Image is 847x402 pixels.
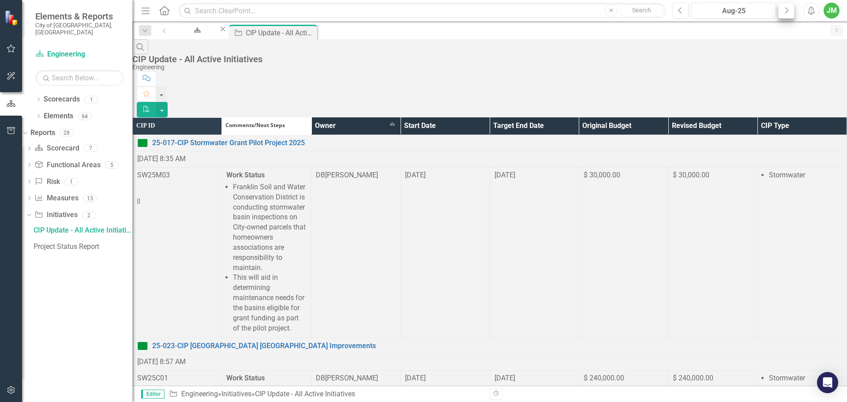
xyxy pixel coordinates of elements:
img: On Target [137,341,148,351]
div: [DATE] 8:57 AM [137,357,842,367]
span: SW25M03 [137,171,170,179]
div: 94 [78,113,92,120]
a: Engineering [35,49,124,60]
span: $ 30,000.00 [584,171,620,179]
div: 28 [60,129,74,137]
span: $ 240,000.00 [584,374,624,382]
span: Stormwater [769,171,805,179]
span: $ 30,000.00 [673,171,709,179]
td: Double-Click to Edit Right Click for Context Menu [133,338,847,354]
div: [PERSON_NAME] [325,373,378,383]
strong: Work Status [226,171,265,179]
a: Elements [44,111,73,121]
button: Search [619,4,663,17]
span: $ 240,000.00 [673,374,713,382]
div: CIP Update - All Active Initiatives [255,390,355,398]
span: Stormwater [769,374,805,382]
a: 25-023-CIP [GEOGRAPHIC_DATA] [GEOGRAPHIC_DATA] Improvements [152,341,842,351]
td: Double-Click to Edit [401,167,490,338]
span: [DATE] [495,171,515,179]
span: Editor [141,390,165,398]
td: Double-Click to Edit [222,167,311,338]
td: Double-Click to Edit [490,167,579,338]
a: Initiatives [221,390,251,398]
div: 2 [82,211,96,219]
a: Measures [34,193,78,203]
input: Search Below... [35,70,124,86]
span: [DATE] [405,171,426,179]
strong: Work Status [226,374,265,382]
span: Search [632,7,651,14]
div: 13 [83,195,97,202]
button: JM [824,3,840,19]
a: Scorecard [34,143,79,154]
div: [DATE] 8:35 AM [137,154,842,164]
li: Franklin Soil and Water Conservation District is conducting stormwater basin inspections on City-... [233,182,306,273]
div: 5 [105,161,119,169]
div: CIP Update - All Active Initiatives [132,54,843,64]
a: Project Status Report [31,240,132,254]
div: Open Intercom Messenger [817,372,838,393]
a: CIP Update - All Active Initiatives [31,223,132,237]
small: City of [GEOGRAPHIC_DATA], [GEOGRAPHIC_DATA] [35,22,124,36]
a: Reports [30,128,55,138]
div: CIP Update - All Active Initiatives [246,27,315,38]
li: This will aid in determining maintenance needs for the basins eligible for grant funding as part ... [233,273,306,333]
a: Risk [34,177,60,187]
div: 7 [84,145,98,152]
div: 1 [64,178,79,185]
td: Double-Click to Edit [757,167,847,338]
td: Double-Click to Edit [668,167,757,338]
a: Engineering [181,390,218,398]
a: Scorecards [44,94,80,105]
span: Elements & Reports [35,11,124,22]
img: ClearPoint Strategy [4,10,20,26]
div: » » [169,389,483,399]
button: Aug-25 [691,3,776,19]
td: Double-Click to Edit [579,167,668,338]
a: 25-017-CIP Stormwater Grant Pilot Project 2025 [152,138,842,148]
input: Search ClearPoint... [179,3,666,19]
div: 1 [84,96,98,103]
div: DB [316,373,325,383]
div: [PERSON_NAME] [325,170,378,180]
span: [DATE] [495,374,515,382]
span: [DATE] [405,374,426,382]
div: DB [316,170,325,180]
a: Initiatives [34,210,77,220]
td: Double-Click to Edit [311,167,400,338]
img: On Target [137,138,148,148]
div: Aug-25 [694,6,773,16]
a: Engineering [173,25,218,36]
div: Engineering [132,64,843,71]
span: SW25C01 [137,374,168,382]
td: Double-Click to Edit Right Click for Context Menu [133,135,847,151]
div: CIP Update - All Active Initiatives [34,226,132,234]
div: Project Status Report [34,243,132,251]
div: Engineering [181,33,210,44]
td: Double-Click to Edit [133,167,222,338]
a: Functional Areas [34,160,100,170]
